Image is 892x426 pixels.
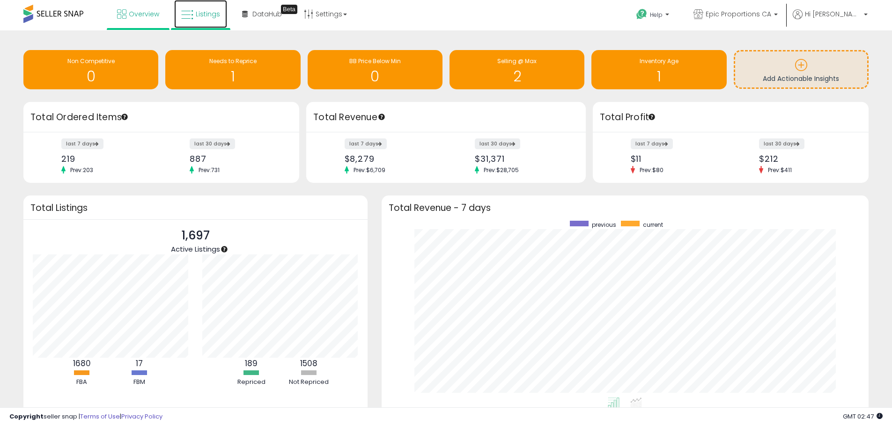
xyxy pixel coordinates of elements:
div: Tooltip anchor [120,113,129,121]
span: Hi [PERSON_NAME] [805,9,861,19]
span: Epic Proportions CA [706,9,771,19]
h3: Total Revenue [313,111,579,124]
a: Hi [PERSON_NAME] [793,9,868,30]
div: $212 [759,154,852,164]
h3: Total Ordered Items [30,111,292,124]
label: last 30 days [759,138,804,149]
span: Prev: $80 [635,166,668,174]
div: 219 [61,154,155,164]
h1: 0 [28,69,154,84]
span: Active Listings [171,244,220,254]
h1: 0 [312,69,438,84]
span: Needs to Reprice [209,57,257,65]
b: 1508 [300,358,317,369]
div: $11 [631,154,724,164]
span: Prev: 203 [66,166,98,174]
div: Tooltip anchor [648,113,656,121]
h1: 2 [454,69,580,84]
div: Tooltip anchor [281,5,297,14]
div: $8,279 [345,154,439,164]
span: Prev: $28,705 [479,166,523,174]
span: Listings [196,9,220,19]
span: DataHub [252,9,282,19]
h1: 1 [170,69,295,84]
strong: Copyright [9,412,44,421]
span: current [643,221,663,229]
span: 2025-09-9 02:47 GMT [843,412,883,421]
h3: Total Profit [600,111,862,124]
div: FBA [54,378,110,387]
span: Overview [129,9,159,19]
span: Selling @ Max [497,57,537,65]
h3: Total Revenue - 7 days [389,204,862,211]
a: Inventory Age 1 [591,50,726,89]
label: last 7 days [345,138,387,149]
a: Terms of Use [80,412,120,421]
span: Help [650,11,663,19]
i: Get Help [636,8,648,20]
a: BB Price Below Min 0 [308,50,442,89]
a: Add Actionable Insights [735,51,867,87]
div: FBM [111,378,168,387]
a: Help [629,1,678,30]
div: seller snap | | [9,412,162,421]
label: last 30 days [190,138,235,149]
div: Tooltip anchor [377,113,386,121]
span: Prev: $411 [763,166,796,174]
b: 189 [245,358,258,369]
b: 1680 [73,358,91,369]
b: 17 [136,358,143,369]
div: Not Repriced [281,378,337,387]
label: last 7 days [631,138,673,149]
div: 887 [190,154,283,164]
a: Selling @ Max 2 [450,50,584,89]
span: Inventory Age [640,57,678,65]
div: Tooltip anchor [220,245,229,253]
a: Non Competitive 0 [23,50,158,89]
label: last 30 days [475,138,520,149]
a: Needs to Reprice 1 [165,50,300,89]
div: $31,371 [475,154,569,164]
h3: Total Listings [30,204,361,211]
p: 1,697 [171,227,220,245]
h1: 1 [596,69,722,84]
span: Prev: $6,709 [349,166,390,174]
span: previous [592,221,616,229]
span: Prev: 731 [194,166,224,174]
div: Repriced [223,378,280,387]
span: Add Actionable Insights [763,74,839,83]
a: Privacy Policy [121,412,162,421]
span: Non Competitive [67,57,115,65]
span: BB Price Below Min [349,57,401,65]
label: last 7 days [61,138,103,149]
